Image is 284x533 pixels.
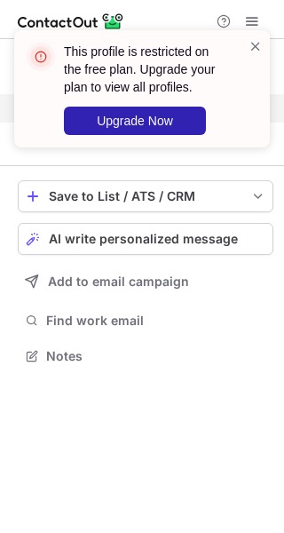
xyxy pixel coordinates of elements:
button: Notes [18,344,273,369]
span: Notes [46,348,266,364]
div: Save to List / ATS / CRM [49,189,242,203]
button: Upgrade Now [64,107,206,135]
header: This profile is restricted on the free plan. Upgrade your plan to view all profiles. [64,43,227,96]
button: Add to email campaign [18,266,273,298]
span: AI write personalized message [49,232,238,246]
button: save-profile-one-click [18,180,273,212]
span: Upgrade Now [97,114,173,128]
span: Find work email [46,313,266,329]
img: ContactOut v5.3.10 [18,11,124,32]
span: Add to email campaign [48,274,189,289]
button: Find work email [18,308,273,333]
img: error [27,43,55,71]
button: AI write personalized message [18,223,273,255]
